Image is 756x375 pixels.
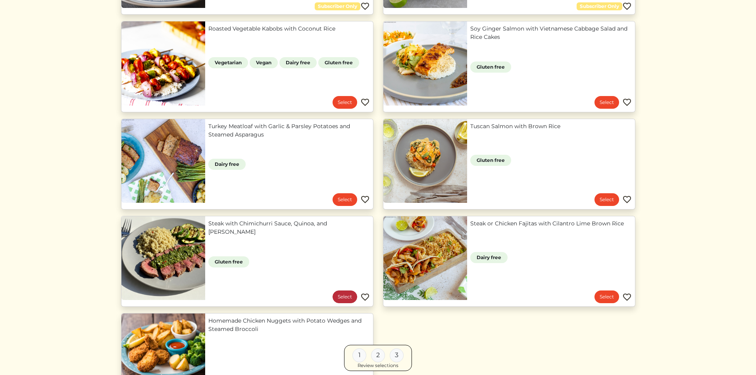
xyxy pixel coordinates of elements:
a: Select [333,96,357,109]
a: Select [594,290,619,303]
img: Favorite menu item [622,2,632,11]
img: Favorite menu item [360,2,370,11]
a: Roasted Vegetable Kabobs with Coconut Rice [208,25,370,33]
img: Favorite menu item [360,292,370,302]
div: Review selections [358,362,398,369]
a: Steak or Chicken Fajitas with Cilantro Lime Brown Rice [470,219,632,228]
div: 2 [371,348,385,362]
a: Select [594,96,619,109]
img: Favorite menu item [360,98,370,107]
div: 3 [390,348,404,362]
a: Steak with Chimichurri Sauce, Quinoa, and [PERSON_NAME] [208,219,370,236]
a: 1 2 3 Review selections [344,344,412,371]
a: Homemade Chicken Nuggets with Potato Wedges and Steamed Broccoli [208,317,370,333]
a: Turkey Meatloaf with Garlic & Parsley Potatoes and Steamed Asparagus [208,122,370,139]
a: Soy Ginger Salmon with Vietnamese Cabbage Salad and Rice Cakes [470,25,632,41]
a: Select [333,193,357,206]
a: Tuscan Salmon with Brown Rice [470,122,632,131]
img: Favorite menu item [360,195,370,204]
a: Select [594,193,619,206]
img: Favorite menu item [622,292,632,302]
div: 1 [352,348,366,362]
img: Favorite menu item [622,195,632,204]
img: Favorite menu item [622,98,632,107]
a: Select [333,290,357,303]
